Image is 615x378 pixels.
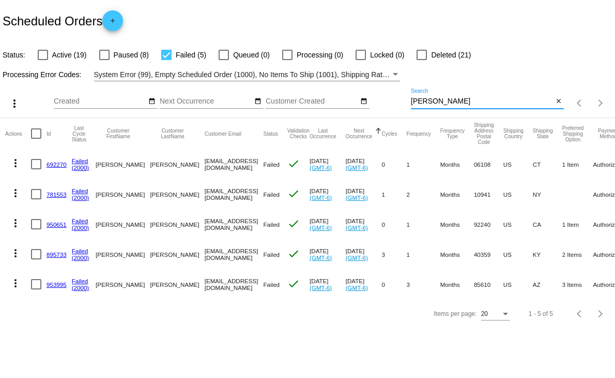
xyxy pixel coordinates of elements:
button: Change sorting for Status [263,130,278,137]
span: Failed [263,281,280,288]
button: Clear [553,96,564,107]
mat-cell: [EMAIL_ADDRESS][DOMAIN_NAME] [205,269,264,299]
a: (2000) [72,164,89,171]
a: (2000) [72,194,89,201]
mat-cell: US [503,149,533,179]
mat-header-cell: Actions [5,118,31,149]
span: Queued (0) [233,49,270,61]
mat-cell: 92240 [474,209,503,239]
mat-cell: Months [440,239,474,269]
mat-cell: Months [440,179,474,209]
mat-icon: check [287,217,300,230]
h2: Scheduled Orders [3,10,123,31]
mat-cell: [EMAIL_ADDRESS][DOMAIN_NAME] [205,149,264,179]
mat-cell: [PERSON_NAME] [96,269,150,299]
mat-cell: 85610 [474,269,503,299]
mat-cell: 3 [381,239,406,269]
mat-cell: [DATE] [346,269,382,299]
mat-header-cell: Validation Checks [287,118,310,149]
mat-cell: 0 [381,209,406,239]
mat-icon: more_vert [9,247,22,259]
input: Customer Created [266,97,359,106]
mat-select: Items per page: [481,311,510,318]
span: Active (19) [52,49,87,61]
mat-icon: date_range [148,97,156,106]
button: Change sorting for Cycles [381,130,397,137]
mat-cell: 1 [381,179,406,209]
button: Change sorting for NextOccurrenceUtc [346,128,373,139]
mat-icon: more_vert [9,277,22,289]
span: Failed [263,221,280,228]
mat-cell: [DATE] [346,179,382,209]
mat-cell: AZ [533,269,562,299]
a: Failed [72,187,88,194]
div: Items per page: [434,310,476,317]
a: (2000) [72,284,89,291]
span: 20 [481,310,488,317]
mat-cell: US [503,269,533,299]
mat-cell: [DATE] [310,209,346,239]
span: Locked (0) [370,49,404,61]
mat-icon: check [287,187,300,200]
mat-cell: [PERSON_NAME] [96,179,150,209]
button: Change sorting for PreferredShippingOption [562,125,584,142]
span: Failed (5) [176,49,206,61]
a: (GMT-6) [346,194,368,201]
mat-cell: [PERSON_NAME] [96,239,150,269]
mat-cell: [PERSON_NAME] [150,209,204,239]
span: Paused (8) [114,49,149,61]
mat-cell: [PERSON_NAME] [150,149,204,179]
mat-cell: 1 Item [562,149,593,179]
mat-cell: Months [440,209,474,239]
mat-cell: [EMAIL_ADDRESS][DOMAIN_NAME] [205,209,264,239]
mat-icon: close [555,97,562,106]
button: Previous page [570,303,590,324]
mat-icon: date_range [360,97,367,106]
mat-cell: [PERSON_NAME] [96,209,150,239]
a: (GMT-6) [346,284,368,291]
mat-cell: CA [533,209,562,239]
mat-cell: KY [533,239,562,269]
mat-icon: date_range [254,97,262,106]
button: Change sorting for LastOccurrenceUtc [310,128,336,139]
mat-cell: 1 Item [562,209,593,239]
input: Next Occurrence [160,97,253,106]
a: Failed [72,157,88,164]
mat-cell: 06108 [474,149,503,179]
mat-cell: 1 [406,209,440,239]
a: (GMT-6) [310,164,332,171]
span: Processing (0) [297,49,343,61]
a: Failed [72,278,88,284]
button: Change sorting for ShippingState [533,128,553,139]
button: Change sorting for LastProcessingCycleId [72,125,86,142]
a: (GMT-6) [346,224,368,231]
mat-cell: [PERSON_NAME] [96,149,150,179]
button: Change sorting for FrequencyType [440,128,465,139]
button: Change sorting for CustomerFirstName [96,128,141,139]
input: Search [411,97,553,106]
mat-cell: 1 [406,239,440,269]
mat-cell: [DATE] [346,239,382,269]
button: Change sorting for Id [47,130,51,137]
mat-icon: more_vert [9,157,22,169]
button: Next page [590,303,611,324]
a: (GMT-6) [310,284,332,291]
button: Next page [590,93,611,113]
a: Failed [72,248,88,254]
mat-cell: [DATE] [310,239,346,269]
button: Change sorting for Frequency [406,130,431,137]
mat-cell: [DATE] [310,149,346,179]
span: Failed [263,251,280,258]
mat-cell: US [503,209,533,239]
a: (2000) [72,254,89,261]
mat-cell: 40359 [474,239,503,269]
a: (2000) [72,224,89,231]
mat-cell: [EMAIL_ADDRESS][DOMAIN_NAME] [205,179,264,209]
mat-cell: 3 [406,269,440,299]
mat-cell: 1 [406,149,440,179]
mat-cell: CT [533,149,562,179]
mat-icon: add [106,17,119,30]
mat-select: Filter by Processing Error Codes [94,68,401,81]
a: (GMT-6) [346,164,368,171]
mat-icon: check [287,278,300,290]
